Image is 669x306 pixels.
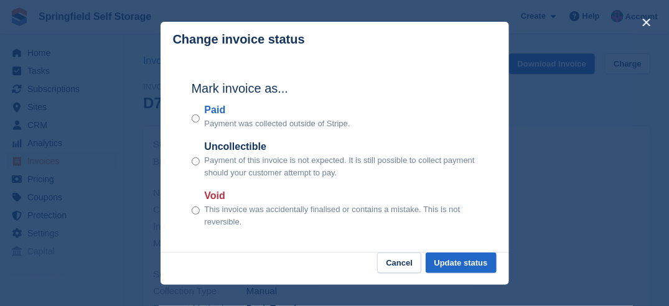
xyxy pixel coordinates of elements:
button: close [637,12,657,32]
label: Uncollectible [205,139,478,154]
button: Cancel [377,253,421,273]
button: Update status [426,253,497,273]
label: Void [205,188,478,203]
p: This invoice was accidentally finalised or contains a mistake. This is not reversible. [205,203,478,228]
h2: Mark invoice as... [192,79,478,98]
label: Paid [205,103,350,118]
p: Change invoice status [173,32,305,47]
p: Payment of this invoice is not expected. It is still possible to collect payment should your cust... [205,154,478,178]
p: Payment was collected outside of Stripe. [205,118,350,130]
